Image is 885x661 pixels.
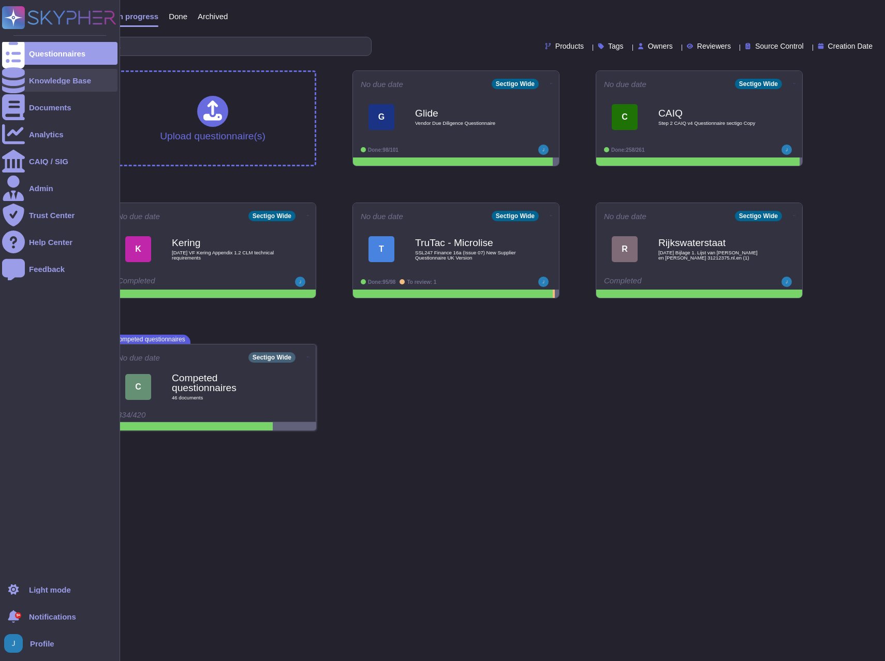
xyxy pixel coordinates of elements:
span: No due date [117,354,160,362]
div: Sectigo Wide [248,211,296,221]
div: C [125,374,151,400]
img: user [538,277,549,287]
div: Documents [29,104,71,111]
button: user [2,632,30,655]
span: Done: 258/261 [611,147,645,153]
a: Documents [2,96,117,119]
span: 334/420 [117,410,145,419]
b: CAIQ [658,108,762,118]
b: Kering [172,238,275,248]
div: 9+ [15,612,21,619]
span: Done: 95/98 [368,279,395,285]
div: Feedback [29,265,65,273]
a: Trust Center [2,204,117,226]
b: Rijkswaterstaat [658,238,762,248]
div: Sectigo Wide [248,352,296,363]
div: Trust Center [29,211,75,219]
span: [DATE] VF Kering Appendix 1.2 CLM technical requirements [172,250,275,260]
span: No due date [361,212,403,220]
span: Reviewers [697,42,731,50]
span: No due date [604,212,646,220]
span: Source Control [755,42,803,50]
span: Products [555,42,584,50]
div: Questionnaires [29,50,85,58]
div: Admin [29,184,53,192]
span: To review: 1 [407,279,436,285]
b: Glide [415,108,519,118]
span: Step 2 CAIQ v4 Questionnaire sectigo Copy [658,121,762,126]
span: Tags [608,42,624,50]
img: user [781,145,792,155]
span: No due date [604,80,646,88]
span: Owners [648,42,673,50]
div: Sectigo Wide [735,79,782,89]
div: Sectigo Wide [492,211,539,221]
b: TruTac - Microlise [415,238,519,248]
span: Competed questionnaires [109,335,190,344]
span: [DATE] Bijlage 1. Lijst van [PERSON_NAME] en [PERSON_NAME] 31212375.nl.en (1) [658,250,762,260]
span: Notifications [29,613,76,621]
div: CAIQ / SIG [29,157,68,165]
span: 46 document s [172,395,275,400]
div: R [612,236,638,262]
div: T [368,236,394,262]
a: Feedback [2,257,117,280]
span: No due date [361,80,403,88]
img: user [538,145,549,155]
div: Analytics [29,131,64,138]
a: Questionnaires [2,42,117,65]
span: Done [169,12,187,20]
span: Creation Date [828,42,873,50]
a: Knowledge Base [2,69,117,92]
div: Knowledge Base [29,77,91,84]
span: Archived [198,12,228,20]
a: Admin [2,177,117,199]
span: Done: 98/101 [368,147,399,153]
input: Search by keywords [41,37,371,55]
a: Help Center [2,231,117,253]
div: Sectigo Wide [492,79,539,89]
img: user [295,277,305,287]
div: Upload questionnaire(s) [160,96,265,141]
span: In progress [116,12,158,20]
span: Profile [30,640,54,648]
img: user [4,634,23,653]
div: G [368,104,394,130]
div: Completed [604,277,731,287]
b: Competed questionnaires [172,373,275,393]
span: Vendor Due Diligence Questionnaire [415,121,519,126]
div: K [125,236,151,262]
div: Help Center [29,238,72,246]
img: user [781,277,792,287]
a: Analytics [2,123,117,146]
a: CAIQ / SIG [2,150,117,173]
div: Completed [117,277,244,287]
span: No due date [117,212,160,220]
div: Light mode [29,586,71,594]
div: C [612,104,638,130]
span: SSL247 Finance 16a (Issue 07) New Supplier Questionnaire UK Version [415,250,519,260]
div: Sectigo Wide [735,211,782,221]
